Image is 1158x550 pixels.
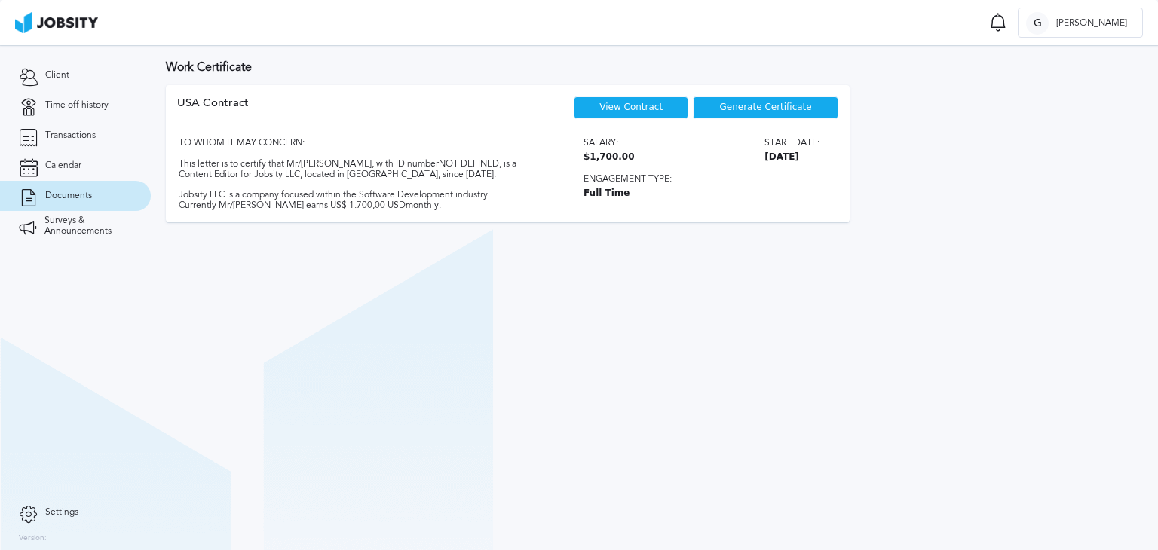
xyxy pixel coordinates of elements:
[45,507,78,518] span: Settings
[1018,8,1143,38] button: G[PERSON_NAME]
[44,215,132,237] span: Surveys & Announcements
[599,102,663,112] a: View Contract
[720,102,812,113] span: Generate Certificate
[166,60,1143,74] h3: Work Certificate
[177,96,249,127] div: USA Contract
[45,70,69,81] span: Client
[764,152,819,163] span: [DATE]
[584,138,635,148] span: Salary:
[45,130,96,141] span: Transactions
[584,188,819,199] span: Full Time
[764,138,819,148] span: Start date:
[177,127,541,211] div: TO WHOM IT MAY CONCERN: This letter is to certify that Mr/[PERSON_NAME], with ID number NOT DEFIN...
[584,152,635,163] span: $1,700.00
[1026,12,1049,35] div: G
[584,174,819,185] span: Engagement type:
[15,12,98,33] img: ab4bad089aa723f57921c736e9817d99.png
[45,100,109,111] span: Time off history
[45,160,81,171] span: Calendar
[19,534,47,543] label: Version:
[45,191,92,201] span: Documents
[1049,18,1135,29] span: [PERSON_NAME]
